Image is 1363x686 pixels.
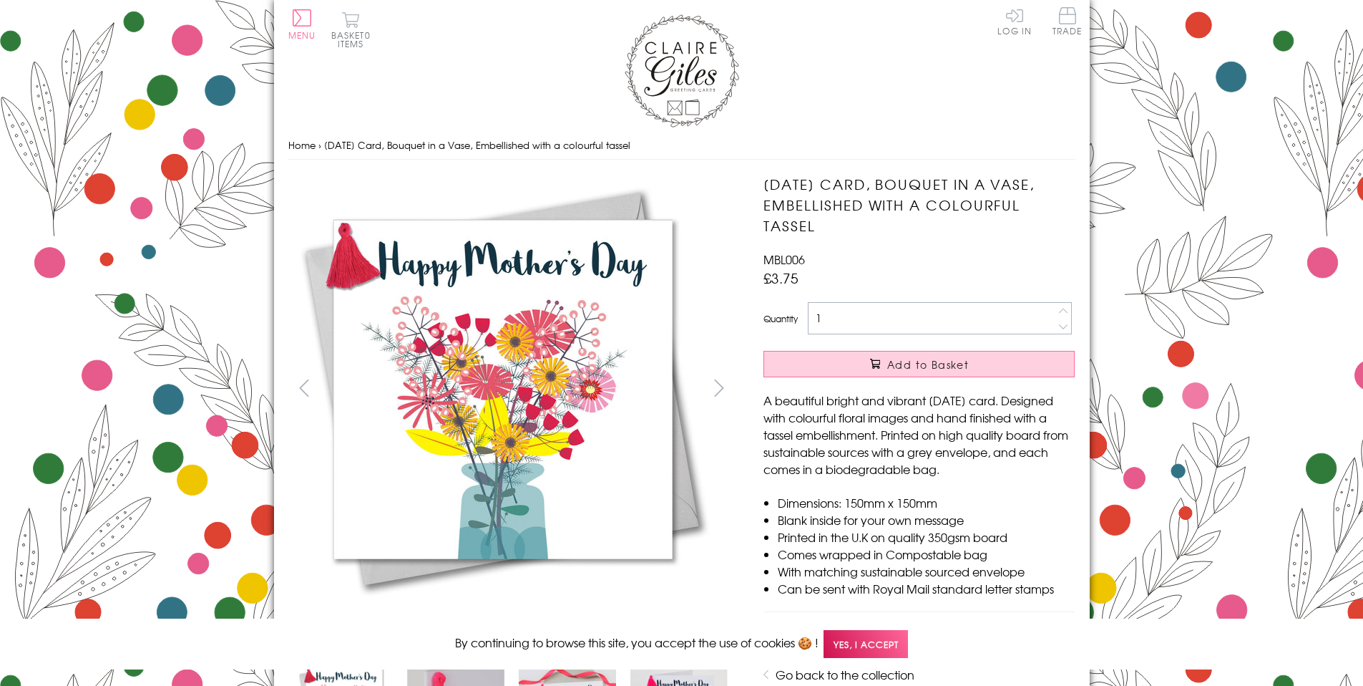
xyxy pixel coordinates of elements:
span: Menu [288,29,316,42]
li: Comes wrapped in Compostable bag [778,546,1075,563]
span: [DATE] Card, Bouquet in a Vase, Embellished with a colourful tassel [324,138,630,152]
button: Add to Basket [763,351,1075,377]
button: Menu [288,9,316,39]
li: Dimensions: 150mm x 150mm [778,494,1075,511]
li: With matching sustainable sourced envelope [778,563,1075,580]
p: A beautiful bright and vibrant [DATE] card. Designed with colourful floral images and hand finish... [763,392,1075,478]
li: Can be sent with Royal Mail standard letter stamps [778,580,1075,597]
a: Home [288,138,316,152]
span: Yes, I accept [824,630,908,658]
button: next [703,372,735,404]
h1: [DATE] Card, Bouquet in a Vase, Embellished with a colourful tassel [763,174,1075,236]
button: prev [288,372,321,404]
img: Mother's Day Card, Bouquet in a Vase, Embellished with a colourful tassel [735,174,1164,603]
span: MBL006 [763,251,805,268]
span: Trade [1052,7,1083,35]
img: Claire Giles Greetings Cards [625,14,739,127]
img: Mother's Day Card, Bouquet in a Vase, Embellished with a colourful tassel [288,174,717,604]
li: Blank inside for your own message [778,511,1075,528]
span: 0 items [338,29,371,50]
span: Add to Basket [887,357,969,372]
a: Log In [997,7,1032,35]
li: Printed in the U.K on quality 350gsm board [778,528,1075,546]
span: £3.75 [763,268,798,288]
a: Go back to the collection [776,666,914,683]
button: Basket0 items [331,11,371,48]
label: Quantity [763,312,798,325]
a: Trade [1052,7,1083,38]
span: › [318,138,321,152]
nav: breadcrumbs [288,131,1075,160]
